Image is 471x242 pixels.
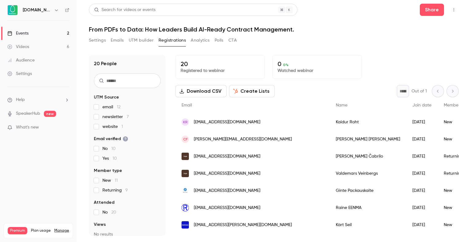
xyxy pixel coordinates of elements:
[125,188,128,192] span: 9
[94,136,128,142] span: Email verified
[278,60,357,68] p: 0
[330,216,406,233] div: Kärt Seil
[94,199,114,206] span: Attended
[412,103,431,107] span: Join date
[7,57,35,63] div: Audience
[89,26,459,33] h1: From PDFs to Data: How Leaders Build AI-Ready Contract Management.
[89,35,106,45] button: Settings
[194,188,260,194] span: [EMAIL_ADDRESS][DOMAIN_NAME]
[7,71,32,77] div: Settings
[215,35,224,45] button: Polls
[183,136,188,142] span: CF
[278,68,357,74] p: Watched webinar
[113,156,117,161] span: 10
[406,114,438,131] div: [DATE]
[117,105,121,109] span: 12
[8,5,17,15] img: Avokaado.io
[406,165,438,182] div: [DATE]
[102,124,123,130] span: website
[94,231,161,237] p: No results
[102,104,121,110] span: email
[102,209,116,215] span: No
[330,131,406,148] div: [PERSON_NAME] [PERSON_NAME]
[330,114,406,131] div: Kaidur Roht
[54,228,69,233] a: Manage
[44,111,56,117] span: new
[182,103,192,107] span: Email
[336,103,347,107] span: Name
[175,85,227,97] button: Download CSV
[181,60,260,68] p: 20
[16,110,40,117] a: SpeakerHub
[111,210,116,214] span: 20
[194,119,260,125] span: [EMAIL_ADDRESS][DOMAIN_NAME]
[102,177,118,184] span: New
[330,148,406,165] div: [PERSON_NAME] Čabrilo
[182,204,189,211] img: railex.ee
[7,30,29,36] div: Events
[182,170,189,177] img: alephholding.com
[127,115,129,119] span: 7
[94,168,122,174] span: Member type
[102,146,116,152] span: No
[94,94,119,100] span: UTM Source
[191,35,210,45] button: Analytics
[194,136,292,143] span: [PERSON_NAME][EMAIL_ADDRESS][DOMAIN_NAME]
[406,131,438,148] div: [DATE]
[23,7,52,13] h6: [DOMAIN_NAME]
[16,97,25,103] span: Help
[181,68,260,74] p: Registered to webinar
[8,227,27,234] span: Premium
[406,182,438,199] div: [DATE]
[111,35,124,45] button: Emails
[159,35,186,45] button: Registrations
[330,182,406,199] div: Ginte Packauskaite
[102,114,129,120] span: newsletter
[444,103,470,107] span: Member type
[182,221,189,229] img: helmes.com
[228,35,237,45] button: CTA
[121,125,123,129] span: 1
[283,63,289,67] span: 0 %
[194,153,260,160] span: [EMAIL_ADDRESS][DOMAIN_NAME]
[330,165,406,182] div: Valdemars Veinbergs
[182,153,189,160] img: alephholding.com
[102,187,128,193] span: Returning
[94,7,155,13] div: Search for videos or events
[16,124,39,131] span: What's new
[406,199,438,216] div: [DATE]
[129,35,154,45] button: UTM builder
[94,222,106,228] span: Views
[330,199,406,216] div: Raine EENMA
[31,228,51,233] span: Plan usage
[194,205,260,211] span: [EMAIL_ADDRESS][DOMAIN_NAME]
[406,148,438,165] div: [DATE]
[420,4,444,16] button: Share
[7,44,29,50] div: Videos
[111,147,116,151] span: 10
[115,178,118,183] span: 11
[7,97,69,103] li: help-dropdown-opener
[412,88,427,94] p: Out of 1
[62,125,69,130] iframe: Noticeable Trigger
[94,60,117,67] h1: 20 People
[183,119,188,125] span: KR
[102,155,117,162] span: Yes
[182,187,189,194] img: 8devices.com
[229,85,275,97] button: Create Lists
[194,170,260,177] span: [EMAIL_ADDRESS][DOMAIN_NAME]
[406,216,438,233] div: [DATE]
[194,222,292,228] span: [EMAIL_ADDRESS][PERSON_NAME][DOMAIN_NAME]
